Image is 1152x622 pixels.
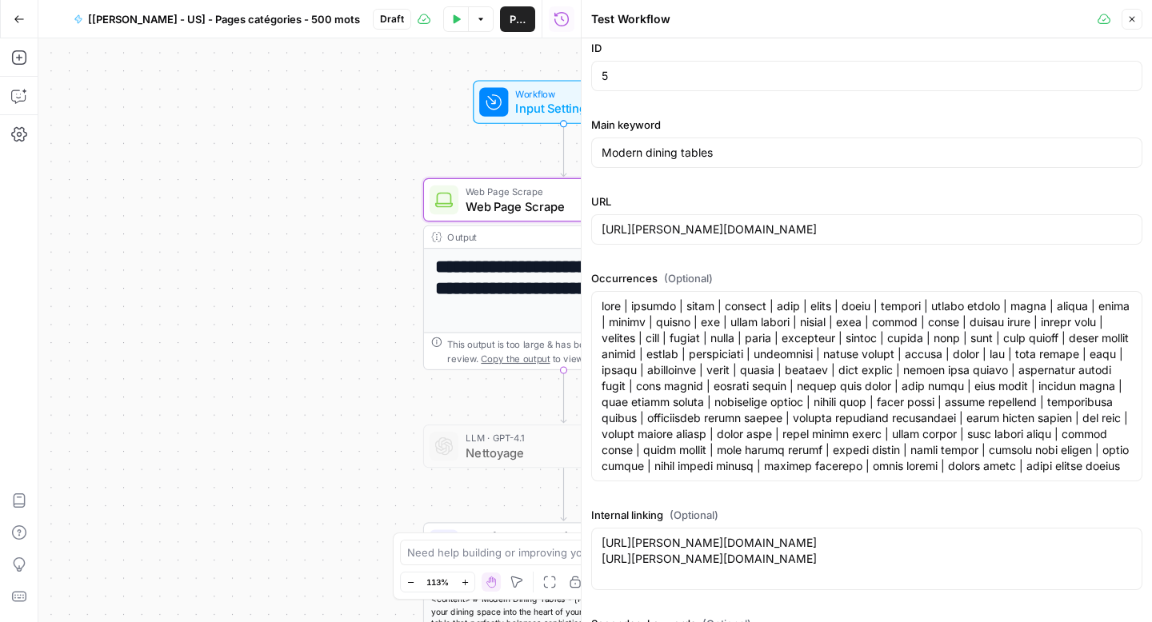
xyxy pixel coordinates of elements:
label: Main keyword [591,117,1142,133]
g: Edge from step_3 to step_1 [561,468,566,520]
div: Output [447,229,654,244]
span: (Optional) [664,270,713,286]
button: Publish [500,6,535,32]
span: Web Page Scrape [466,185,654,199]
span: Publish [510,11,526,27]
span: 113% [426,576,449,588]
textarea: [URL][PERSON_NAME][DOMAIN_NAME] [URL][PERSON_NAME][DOMAIN_NAME] [602,535,1132,567]
span: (Optional) [670,507,718,523]
div: LLM · GPT-4.1Nettoyage [423,425,704,468]
span: Copy the output [481,353,550,364]
label: URL [591,193,1142,209]
span: LLM · GPT-4.1 [466,431,654,445]
span: Web Page Scrape [466,197,654,216]
g: Edge from start to step_2 [561,124,566,177]
span: [[PERSON_NAME] - US] - Pages catégories - 500 mots [88,11,360,27]
g: Edge from step_2 to step_3 [561,370,566,423]
span: Input Settings [515,99,605,118]
span: Workflow [515,86,605,101]
textarea: lore | ipsumdo | sitam | consect | adip | elits | doeiu | tempori | utlabo etdolo | magna | aliqu... [602,298,1132,474]
span: Draft [380,12,404,26]
label: Occurrences [591,270,1142,286]
div: This output is too large & has been abbreviated for review. to view the full content. [447,337,695,365]
span: Nettoyage [466,444,654,462]
label: ID [591,40,1142,56]
button: [[PERSON_NAME] - US] - Pages catégories - 500 mots [64,6,370,32]
div: WorkflowInput Settings [423,80,704,123]
span: LLM · [PERSON_NAME] 4 [466,528,656,543]
label: Internal linking [591,507,1142,523]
